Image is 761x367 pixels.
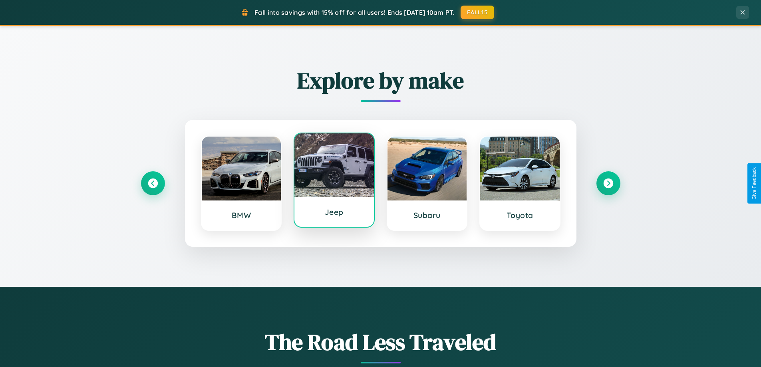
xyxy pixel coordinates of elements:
button: FALL15 [461,6,494,19]
span: Fall into savings with 15% off for all users! Ends [DATE] 10am PT. [254,8,455,16]
h1: The Road Less Traveled [141,327,620,357]
h3: Jeep [302,207,366,217]
div: Give Feedback [751,167,757,200]
h3: BMW [210,210,273,220]
h3: Subaru [395,210,459,220]
h3: Toyota [488,210,552,220]
h2: Explore by make [141,65,620,96]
